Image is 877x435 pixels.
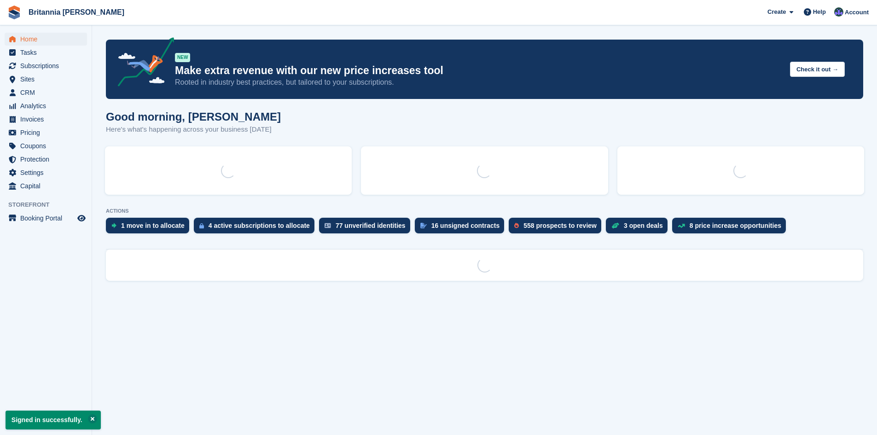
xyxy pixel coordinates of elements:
p: Here's what's happening across your business [DATE] [106,124,281,135]
a: menu [5,59,87,72]
img: deal-1b604bf984904fb50ccaf53a9ad4b4a5d6e5aea283cecdc64d6e3604feb123c2.svg [611,222,619,229]
div: NEW [175,53,190,62]
img: verify_identity-adf6edd0f0f0b5bbfe63781bf79b02c33cf7c696d77639b501bdc392416b5a36.svg [325,223,331,228]
span: Settings [20,166,76,179]
img: prospect-51fa495bee0391a8d652442698ab0144808aea92771e9ea1ae160a38d050c398.svg [514,223,519,228]
a: menu [5,73,87,86]
span: Subscriptions [20,59,76,72]
span: Coupons [20,139,76,152]
span: Storefront [8,200,92,209]
a: 16 unsigned contracts [415,218,509,238]
a: menu [5,126,87,139]
div: 8 price increase opportunities [690,222,781,229]
a: Preview store [76,213,87,224]
span: Capital [20,180,76,192]
span: Home [20,33,76,46]
img: Lee Cradock [834,7,843,17]
span: Booking Portal [20,212,76,225]
div: 4 active subscriptions to allocate [209,222,310,229]
a: Britannia [PERSON_NAME] [25,5,128,20]
span: Protection [20,153,76,166]
img: active_subscription_to_allocate_icon-d502201f5373d7db506a760aba3b589e785aa758c864c3986d89f69b8ff3... [199,223,204,229]
a: menu [5,99,87,112]
a: menu [5,180,87,192]
a: menu [5,46,87,59]
span: Sites [20,73,76,86]
a: menu [5,113,87,126]
a: 77 unverified identities [319,218,415,238]
a: 3 open deals [606,218,672,238]
div: 3 open deals [624,222,663,229]
a: menu [5,86,87,99]
a: menu [5,33,87,46]
a: 1 move in to allocate [106,218,194,238]
span: CRM [20,86,76,99]
span: Pricing [20,126,76,139]
a: menu [5,153,87,166]
a: 558 prospects to review [509,218,606,238]
a: 8 price increase opportunities [672,218,790,238]
span: Analytics [20,99,76,112]
span: Create [767,7,786,17]
img: contract_signature_icon-13c848040528278c33f63329250d36e43548de30e8caae1d1a13099fd9432cc5.svg [420,223,427,228]
button: Check it out → [790,62,845,77]
a: 4 active subscriptions to allocate [194,218,319,238]
span: Account [845,8,869,17]
a: menu [5,166,87,179]
img: move_ins_to_allocate_icon-fdf77a2bb77ea45bf5b3d319d69a93e2d87916cf1d5bf7949dd705db3b84f3ca.svg [111,223,116,228]
p: Make extra revenue with our new price increases tool [175,64,783,77]
span: Tasks [20,46,76,59]
div: 16 unsigned contracts [431,222,500,229]
span: Invoices [20,113,76,126]
span: Help [813,7,826,17]
img: price-adjustments-announcement-icon-8257ccfd72463d97f412b2fc003d46551f7dbcb40ab6d574587a9cd5c0d94... [110,37,174,90]
div: 77 unverified identities [336,222,406,229]
img: stora-icon-8386f47178a22dfd0bd8f6a31ec36ba5ce8667c1dd55bd0f319d3a0aa187defe.svg [7,6,21,19]
img: price_increase_opportunities-93ffe204e8149a01c8c9dc8f82e8f89637d9d84a8eef4429ea346261dce0b2c0.svg [678,224,685,228]
h1: Good morning, [PERSON_NAME] [106,110,281,123]
div: 558 prospects to review [523,222,597,229]
p: Signed in successfully. [6,411,101,429]
p: ACTIONS [106,208,863,214]
div: 1 move in to allocate [121,222,185,229]
a: menu [5,212,87,225]
a: menu [5,139,87,152]
p: Rooted in industry best practices, but tailored to your subscriptions. [175,77,783,87]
